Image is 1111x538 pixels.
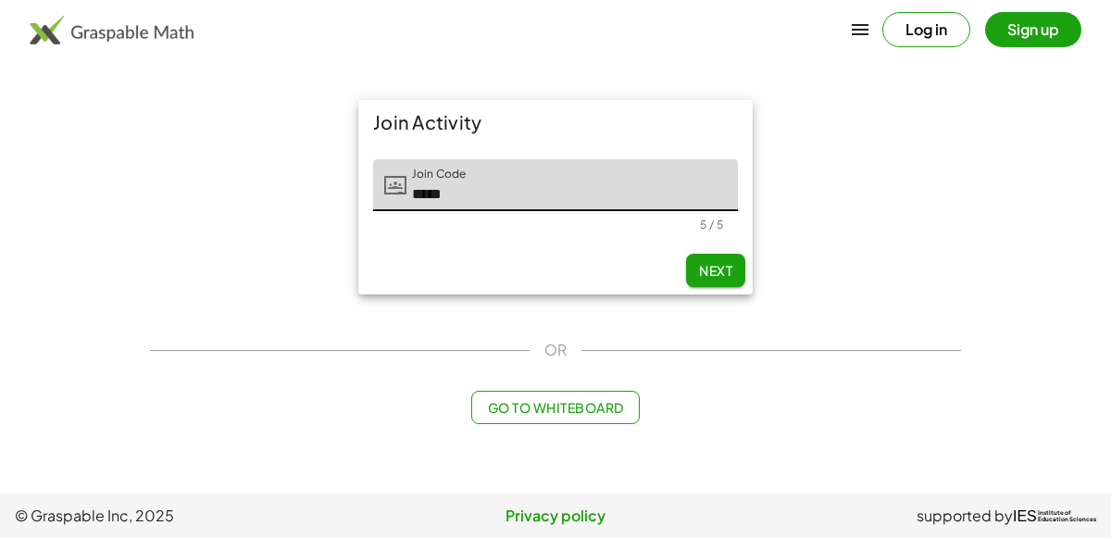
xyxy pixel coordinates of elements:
[358,100,753,144] div: Join Activity
[700,218,723,231] div: 5 / 5
[375,505,735,527] a: Privacy policy
[15,505,375,527] span: © Graspable Inc, 2025
[699,262,732,279] span: Next
[1013,507,1037,525] span: IES
[487,399,623,416] span: Go to Whiteboard
[1013,505,1096,527] a: IESInstitute ofEducation Sciences
[544,339,567,361] span: OR
[882,12,970,47] button: Log in
[1038,510,1096,523] span: Institute of Education Sciences
[686,254,745,287] button: Next
[471,391,639,424] button: Go to Whiteboard
[985,12,1081,47] button: Sign up
[917,505,1013,527] span: supported by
